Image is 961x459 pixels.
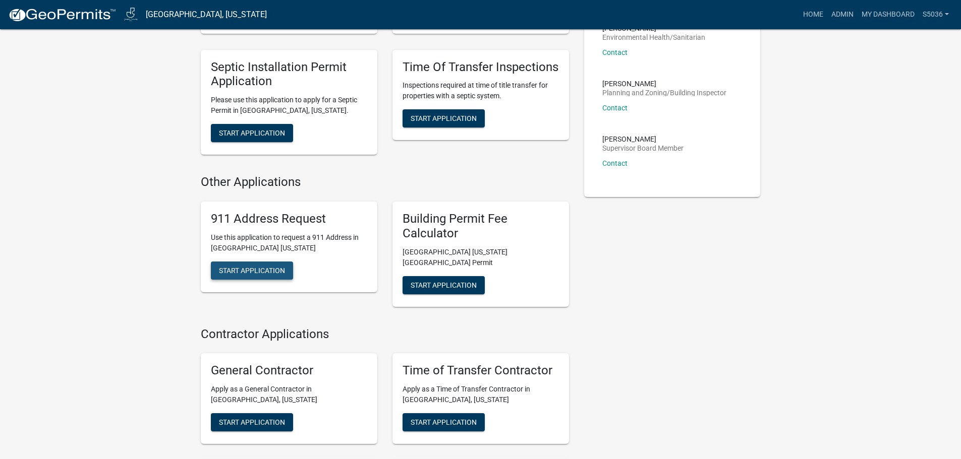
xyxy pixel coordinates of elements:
span: Start Application [411,418,477,426]
h5: Time of Transfer Contractor [403,363,559,378]
a: Contact [602,104,628,112]
p: [PERSON_NAME] [602,80,726,87]
button: Start Application [403,109,485,127]
button: Start Application [211,261,293,280]
span: Start Application [411,114,477,122]
span: Start Application [411,281,477,289]
p: Supervisor Board Member [602,145,684,152]
p: Environmental Health/Sanitarian [602,34,705,41]
p: Please use this application to apply for a Septic Permit in [GEOGRAPHIC_DATA], [US_STATE]. [211,95,367,116]
h4: Contractor Applications [201,327,569,342]
p: [GEOGRAPHIC_DATA] [US_STATE][GEOGRAPHIC_DATA] Permit [403,247,559,268]
p: Inspections required at time of title transfer for properties with a septic system. [403,80,559,101]
p: [PERSON_NAME] [602,136,684,143]
a: Home [799,5,827,24]
p: Planning and Zoning/Building Inspector [602,89,726,96]
button: Start Application [211,124,293,142]
h5: Septic Installation Permit Application [211,60,367,89]
button: Start Application [403,413,485,431]
p: [PERSON_NAME] [602,25,705,32]
button: Start Application [211,413,293,431]
a: [GEOGRAPHIC_DATA], [US_STATE] [146,6,267,23]
wm-workflow-list-section: Other Applications [201,175,569,314]
a: Admin [827,5,858,24]
span: Start Application [219,266,285,274]
img: Jasper County, Iowa [124,8,138,21]
p: Apply as a General Contractor in [GEOGRAPHIC_DATA], [US_STATE] [211,384,367,405]
a: My Dashboard [858,5,919,24]
h5: Time Of Transfer Inspections [403,60,559,75]
p: Use this application to request a 911 Address in [GEOGRAPHIC_DATA] [US_STATE] [211,232,367,253]
h5: General Contractor [211,363,367,378]
h4: Other Applications [201,175,569,189]
h5: 911 Address Request [211,212,367,226]
a: s5036 [919,5,953,24]
p: Apply as a Time of Transfer Contractor in [GEOGRAPHIC_DATA], [US_STATE] [403,384,559,405]
span: Start Application [219,129,285,137]
button: Start Application [403,276,485,294]
h5: Building Permit Fee Calculator [403,212,559,241]
a: Contact [602,48,628,56]
a: Contact [602,159,628,167]
span: Start Application [219,418,285,426]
